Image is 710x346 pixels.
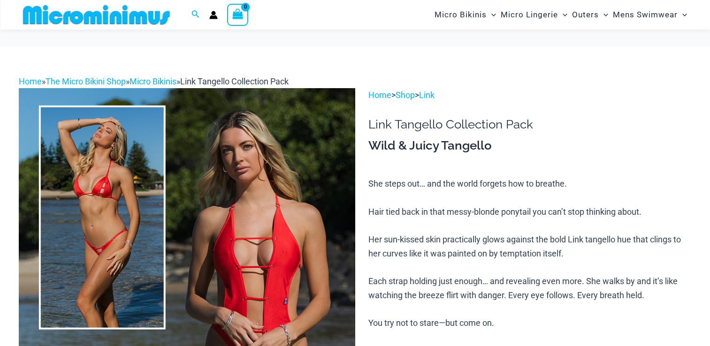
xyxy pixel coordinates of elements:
span: Menu Toggle [487,3,496,27]
a: The Micro Bikini Shop [46,76,126,86]
a: Micro LingerieMenu ToggleMenu Toggle [498,3,570,27]
h1: Link Tangello Collection Pack [368,117,691,132]
span: » » » [19,76,289,86]
span: Outers [572,3,599,27]
h3: Wild & Juicy Tangello [368,138,691,154]
a: Home [19,76,42,86]
a: OutersMenu ToggleMenu Toggle [570,3,611,27]
a: Mens SwimwearMenu ToggleMenu Toggle [611,3,689,27]
a: Home [368,90,391,100]
span: Micro Bikinis [435,3,487,27]
a: Account icon link [209,11,218,19]
a: Micro Bikinis [130,76,176,86]
a: Link [419,90,435,100]
p: > > [368,88,691,102]
span: Menu Toggle [599,3,608,27]
a: Search icon link [191,9,200,21]
span: Link Tangello Collection Pack [180,76,289,86]
span: Menu Toggle [558,3,567,27]
span: Menu Toggle [678,3,687,27]
nav: Site Navigation [431,1,691,28]
a: Shop [396,90,415,100]
span: Micro Lingerie [501,3,558,27]
a: View Shopping Cart, empty [227,4,249,25]
span: Mens Swimwear [613,3,678,27]
img: MM SHOP LOGO FLAT [19,4,174,25]
a: Micro BikinisMenu ToggleMenu Toggle [432,3,498,27]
